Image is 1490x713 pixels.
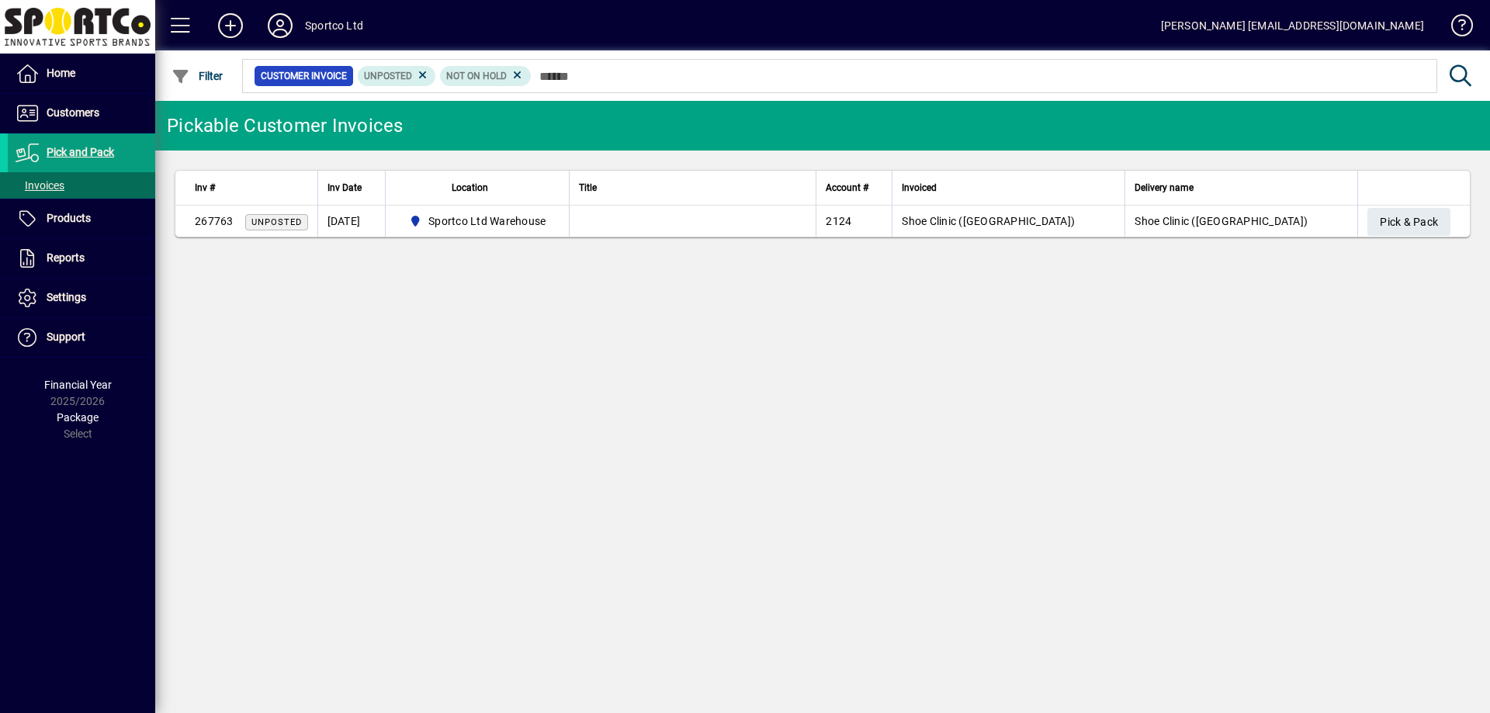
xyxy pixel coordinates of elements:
[8,318,155,357] a: Support
[1440,3,1471,54] a: Knowledge Base
[364,71,412,81] span: Unposted
[8,94,155,133] a: Customers
[902,179,1115,196] div: Invoiced
[167,113,404,138] div: Pickable Customer Invoices
[428,213,546,229] span: Sportco Ltd Warehouse
[8,54,155,93] a: Home
[172,70,223,82] span: Filter
[403,212,553,230] span: Sportco Ltd Warehouse
[57,411,99,424] span: Package
[16,179,64,192] span: Invoices
[261,68,347,84] span: Customer Invoice
[1380,209,1438,235] span: Pick & Pack
[47,331,85,343] span: Support
[395,179,560,196] div: Location
[47,212,91,224] span: Products
[902,215,1075,227] span: Shoe Clinic ([GEOGRAPHIC_DATA])
[8,172,155,199] a: Invoices
[579,179,806,196] div: Title
[327,179,362,196] span: Inv Date
[446,71,507,81] span: Not On Hold
[195,179,215,196] span: Inv #
[47,106,99,119] span: Customers
[195,215,234,227] span: 267763
[255,12,305,40] button: Profile
[440,66,531,86] mat-chip: Hold Status: Not On Hold
[1161,13,1424,38] div: [PERSON_NAME] [EMAIL_ADDRESS][DOMAIN_NAME]
[579,179,597,196] span: Title
[206,12,255,40] button: Add
[1135,215,1308,227] span: Shoe Clinic ([GEOGRAPHIC_DATA])
[1367,208,1450,236] button: Pick & Pack
[1135,179,1348,196] div: Delivery name
[8,199,155,238] a: Products
[317,206,385,237] td: [DATE]
[826,215,851,227] span: 2124
[452,179,488,196] span: Location
[305,13,363,38] div: Sportco Ltd
[1135,179,1194,196] span: Delivery name
[47,146,114,158] span: Pick and Pack
[8,239,155,278] a: Reports
[195,179,308,196] div: Inv #
[44,379,112,391] span: Financial Year
[47,251,85,264] span: Reports
[358,66,436,86] mat-chip: Customer Invoice Status: Unposted
[327,179,376,196] div: Inv Date
[902,179,937,196] span: Invoiced
[47,67,75,79] span: Home
[47,291,86,303] span: Settings
[8,279,155,317] a: Settings
[826,179,882,196] div: Account #
[168,62,227,90] button: Filter
[826,179,868,196] span: Account #
[251,217,302,227] span: Unposted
